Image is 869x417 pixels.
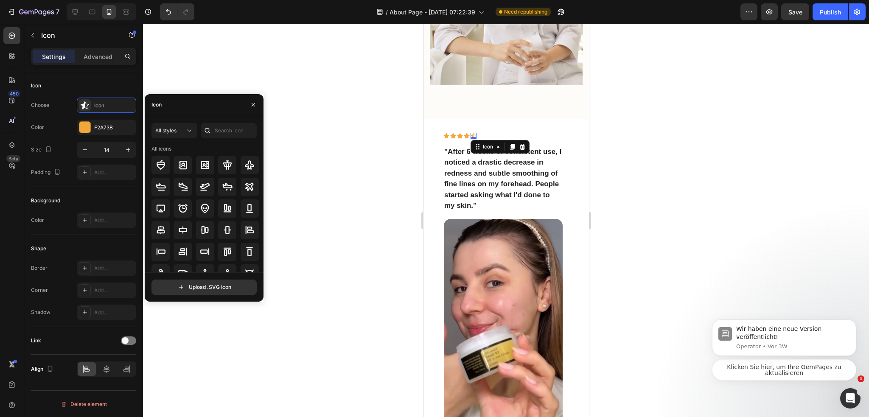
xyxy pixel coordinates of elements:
[31,216,44,224] div: Color
[31,264,48,272] div: Border
[31,245,46,252] div: Shape
[41,30,113,40] p: Icon
[41,4,71,11] h1: Operator
[31,364,55,375] div: Align
[151,123,197,138] button: All styles
[7,37,163,49] div: 25. August
[94,169,134,176] div: Add...
[14,154,132,171] div: Thank you for choosing GemPages. Have a wonderful rest of your day! 💪
[151,101,162,109] div: Icon
[6,155,20,162] div: Beta
[94,102,134,109] div: Icon
[56,7,59,17] p: 7
[31,397,136,411] button: Delete element
[60,399,107,409] div: Delete element
[41,11,129,19] p: Das Team kann ebenfalls helfen
[84,52,112,61] p: Advanced
[14,175,132,225] div: 215470447360805
[133,3,149,20] button: Home
[7,49,139,229] div: Hello there, this is [PERSON_NAME] from GemPages Support reaching out again.Since we haven't hear...
[788,8,802,16] span: Save
[8,90,20,97] div: 450
[21,134,90,140] b: initiating a new chat
[423,24,589,417] iframe: Design area
[94,124,134,132] div: F2A73B
[160,3,194,20] div: Undo/Redo
[31,101,49,109] div: Choose
[31,197,60,204] div: Background
[151,145,171,153] div: All icons
[14,242,130,274] span: This ticket has been closed. Please feel free to open a new conversation if you have any other co...
[31,123,44,131] div: Color
[820,8,841,17] div: Publish
[149,3,164,19] div: Schließen
[75,217,79,224] i: .)
[3,3,63,20] button: 7
[31,308,50,316] div: Shadow
[177,283,231,291] div: Upload .SVG icon
[20,195,139,406] img: image_demo.jpg
[6,3,22,20] button: go back
[201,123,257,138] input: Search icon
[155,127,177,134] span: All styles
[386,8,388,17] span: /
[31,286,48,294] div: Corner
[94,265,134,272] div: Add...
[7,236,163,280] div: Operator sagt…
[7,49,163,236] div: Liam sagt…
[699,294,869,394] iframe: Intercom notifications Nachricht
[151,280,257,295] button: Upload .SVG icon
[7,236,139,280] div: This ticket has been closed. Please feel free to open a new conversation if you have any other co...
[42,52,66,61] p: Settings
[840,388,861,409] iframe: Intercom live chat
[94,309,134,316] div: Add...
[31,337,41,344] div: Link
[94,287,134,294] div: Add...
[31,167,62,178] div: Padding
[94,217,134,224] div: Add...
[390,8,475,17] span: About Page - [DATE] 07:22:39
[31,82,41,90] div: Icon
[781,3,809,20] button: Save
[813,3,848,20] button: Publish
[14,83,132,150] div: Since we haven't heard back from you, we assume that everything is good on your end. In that case...
[24,5,38,18] img: Profile image for Operator
[504,8,547,16] span: Need republishing
[31,144,53,156] div: Size
[858,375,864,382] span: 1
[14,175,131,224] i: As a security measure, we highly recommend removing any Collaborator Access on your end once the ...
[14,54,132,79] div: Hello there, this is [PERSON_NAME] from GemPages Support reaching out again.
